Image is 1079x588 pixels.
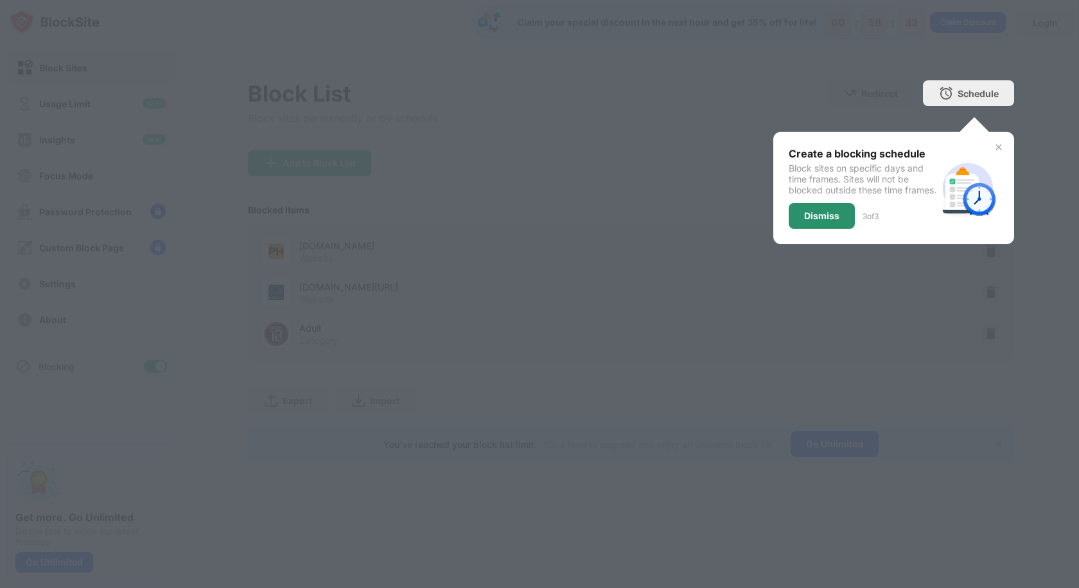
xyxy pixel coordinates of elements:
div: Create a blocking schedule [789,147,937,160]
div: 3 of 3 [863,211,879,221]
img: x-button.svg [994,142,1004,152]
div: Dismiss [804,211,839,221]
div: Schedule [958,88,999,99]
div: Block sites on specific days and time frames. Sites will not be blocked outside these time frames. [789,163,937,195]
img: schedule.svg [937,157,999,219]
